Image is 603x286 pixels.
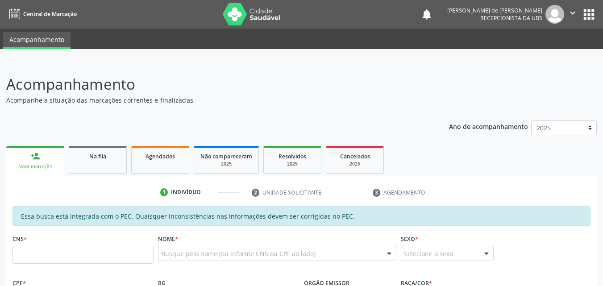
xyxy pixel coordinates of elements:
span: Busque pelo nome (ou informe CNS ou CPF ao lado) [161,249,316,258]
span: Não compareceram [200,153,252,160]
span: Selecione o sexo [404,249,453,258]
p: Acompanhamento [6,73,420,95]
div: 2025 [333,161,377,167]
a: Acompanhamento [3,32,71,49]
span: Recepcionista da UBS [480,14,542,22]
span: Cancelados [340,153,370,160]
p: Ano de acompanhamento [449,120,528,132]
div: 2025 [270,161,315,167]
span: Agendados [146,153,175,160]
div: 2025 [200,161,252,167]
div: Essa busca está integrada com o PEC. Quaisquer inconsistências nas informações devem ser corrigid... [12,206,591,226]
label: Sexo [401,232,418,246]
div: Indivíduo [171,188,201,196]
div: person_add [30,151,40,161]
span: Resolvidos [279,153,306,160]
a: Central de Marcação [6,7,77,21]
i:  [568,8,578,18]
button: apps [581,7,597,22]
label: CNS [12,232,27,246]
button: notifications [420,8,433,21]
div: Nova marcação [12,163,58,170]
span: Na fila [89,153,106,160]
label: Nome [158,232,178,246]
img: img [545,5,564,24]
div: [PERSON_NAME] de [PERSON_NAME] [447,7,542,14]
p: Acompanhe a situação das marcações correntes e finalizadas [6,95,420,105]
div: 1 [160,188,168,196]
span: Central de Marcação [23,10,77,18]
button:  [564,5,581,24]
